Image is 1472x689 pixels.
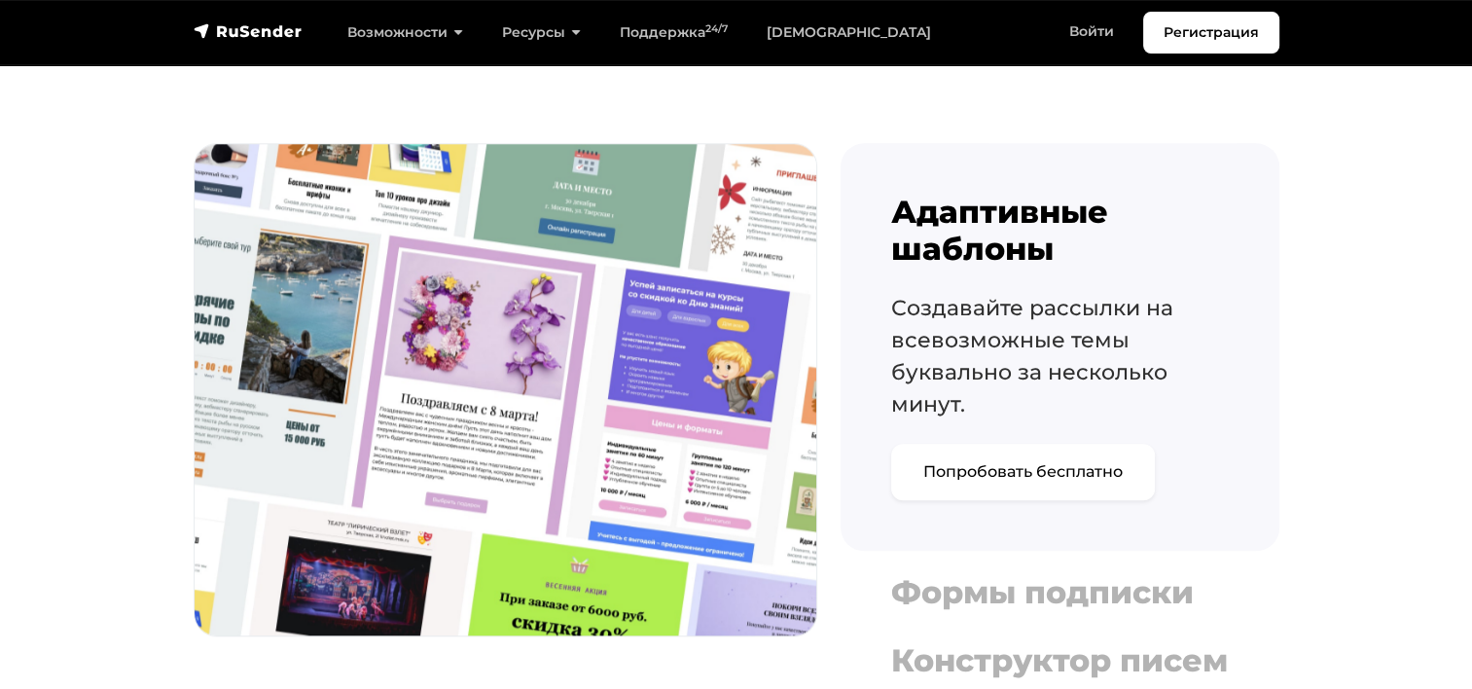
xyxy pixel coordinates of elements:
a: Ресурсы [483,13,600,53]
a: Регистрация [1143,12,1279,54]
h4: Конструктор писем [891,642,1229,679]
img: platform-tab-01.jpg [195,144,816,635]
a: Поддержка24/7 [600,13,747,53]
a: Войти [1050,12,1133,52]
sup: 24/7 [705,22,728,35]
a: Возможности [328,13,483,53]
h4: Формы подписки [891,574,1229,611]
a: Попробовать бесплатно [891,444,1155,500]
a: [DEMOGRAPHIC_DATA] [747,13,951,53]
img: RuSender [194,21,303,41]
